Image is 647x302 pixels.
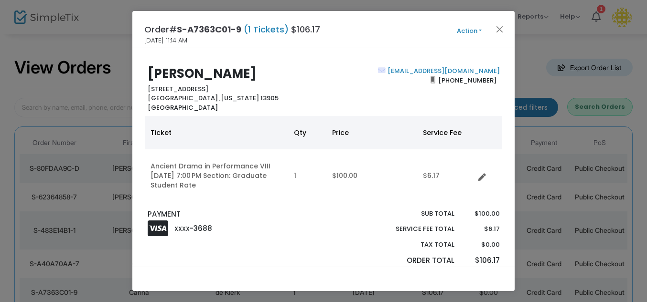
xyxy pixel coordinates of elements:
th: Price [326,116,417,149]
td: $100.00 [326,149,417,202]
p: Tax Total [373,240,454,250]
b: [STREET_ADDRESS] [US_STATE] 13905 [GEOGRAPHIC_DATA] [148,84,279,112]
span: [GEOGRAPHIC_DATA] , [148,94,221,103]
b: [PERSON_NAME] [148,65,257,82]
p: Order Total [373,255,454,266]
button: Close [494,23,506,35]
p: PAYMENT [148,209,319,220]
span: S-A7363C01-9 [177,23,241,35]
span: [DATE] 11:14 AM [144,36,187,45]
span: [PHONE_NUMBER] [435,73,500,88]
p: $100.00 [464,209,499,219]
h4: Order# $106.17 [144,23,320,36]
p: $0.00 [464,240,499,250]
a: [EMAIL_ADDRESS][DOMAIN_NAME] [386,66,500,75]
th: Qty [288,116,326,149]
span: -3688 [190,223,212,233]
td: 1 [288,149,326,202]
td: Ancient Drama in Performance VIII [DATE] 7:00 PM Section: Graduate Student Rate [145,149,288,202]
p: Service Fee Total [373,224,454,234]
p: $106.17 [464,255,499,266]
th: Service Fee [417,116,474,149]
th: Ticket [145,116,288,149]
span: (1 Tickets) [241,23,291,35]
p: $6.17 [464,224,499,234]
span: XXXX [174,225,190,233]
td: $6.17 [417,149,474,202]
button: Action [441,26,498,36]
p: Sub total [373,209,454,219]
div: Data table [145,116,502,202]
